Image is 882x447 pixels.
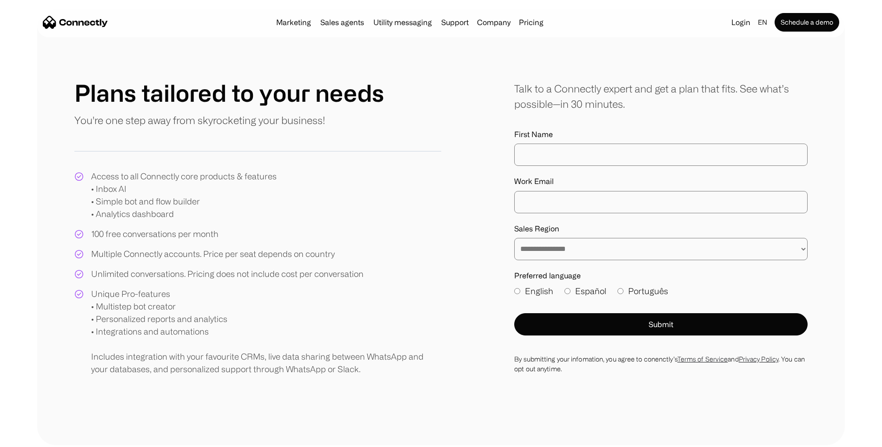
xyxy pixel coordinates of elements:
[514,224,808,233] label: Sales Region
[514,285,553,297] label: English
[514,313,808,335] button: Submit
[677,355,728,362] a: Terms of Service
[272,19,315,26] a: Marketing
[514,271,808,280] label: Preferred language
[19,431,56,444] ul: Language list
[754,16,773,29] div: en
[474,16,513,29] div: Company
[514,354,808,374] div: By submitting your infomation, you agree to conenctly’s and . You can opt out anytime.
[317,19,368,26] a: Sales agents
[514,177,808,186] label: Work Email
[91,170,277,220] div: Access to all Connectly core products & features • Inbox AI • Simple bot and flow builder • Analy...
[739,355,778,362] a: Privacy Policy
[74,79,384,107] h1: Plans tailored to your needs
[9,430,56,444] aside: Language selected: English
[515,19,547,26] a: Pricing
[74,112,325,128] p: You're one step away from skyrocketing your business!
[758,16,767,29] div: en
[477,16,511,29] div: Company
[370,19,436,26] a: Utility messaging
[514,81,808,112] div: Talk to a Connectly expert and get a plan that fits. See what’s possible—in 30 minutes.
[728,16,754,29] a: Login
[617,288,623,294] input: Português
[43,15,108,29] a: home
[514,130,808,139] label: First Name
[564,288,570,294] input: Español
[91,288,441,375] div: Unique Pro-features • Multistep bot creator • Personalized reports and analytics • Integrations a...
[91,228,219,240] div: 100 free conversations per month
[91,268,364,280] div: Unlimited conversations. Pricing does not include cost per conversation
[775,13,839,32] a: Schedule a demo
[564,285,606,297] label: Español
[91,248,335,260] div: Multiple Connectly accounts. Price per seat depends on country
[438,19,472,26] a: Support
[514,288,520,294] input: English
[617,285,668,297] label: Português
